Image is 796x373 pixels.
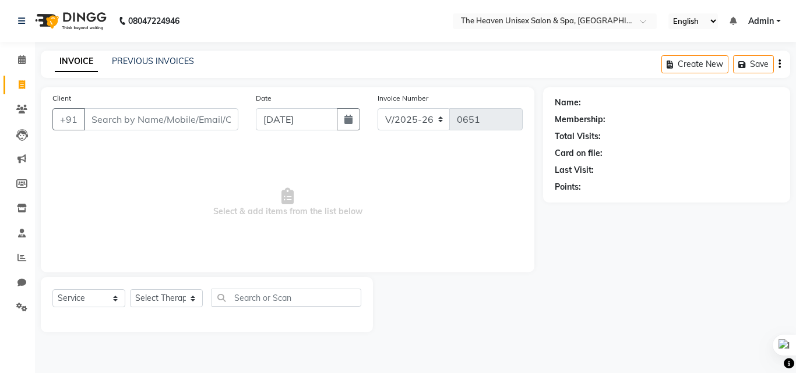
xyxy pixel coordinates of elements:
b: 08047224946 [128,5,179,37]
button: Save [733,55,774,73]
span: Select & add items from the list below [52,144,523,261]
div: Last Visit: [555,164,594,176]
input: Search by Name/Mobile/Email/Code [84,108,238,130]
span: Admin [748,15,774,27]
button: +91 [52,108,85,130]
div: Card on file: [555,147,603,159]
a: INVOICE [55,51,98,72]
input: Search or Scan [212,289,361,307]
label: Client [52,93,71,104]
div: Name: [555,97,581,109]
div: Total Visits: [555,130,601,143]
img: logo [30,5,110,37]
div: Membership: [555,113,605,126]
label: Invoice Number [378,93,428,104]
a: PREVIOUS INVOICES [112,56,194,66]
button: Create New [661,55,728,73]
div: Points: [555,181,581,193]
label: Date [256,93,272,104]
